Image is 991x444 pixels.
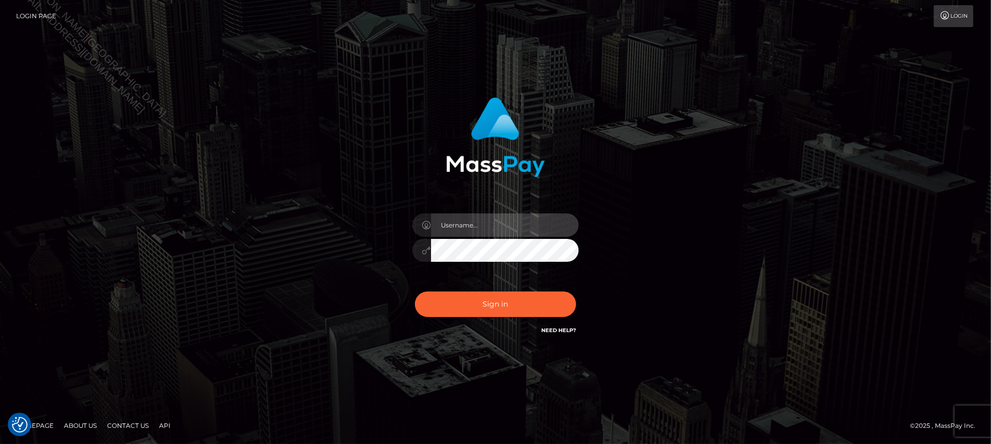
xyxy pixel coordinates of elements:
[910,420,983,432] div: © 2025 , MassPay Inc.
[934,5,973,27] a: Login
[103,417,153,434] a: Contact Us
[446,97,545,177] img: MassPay Login
[415,291,576,317] button: Sign in
[60,417,101,434] a: About Us
[431,213,579,237] input: Username...
[11,417,58,434] a: Homepage
[541,327,576,334] a: Need Help?
[12,417,28,433] button: Consent Preferences
[155,417,175,434] a: API
[12,417,28,433] img: Revisit consent button
[16,5,56,27] a: Login Page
